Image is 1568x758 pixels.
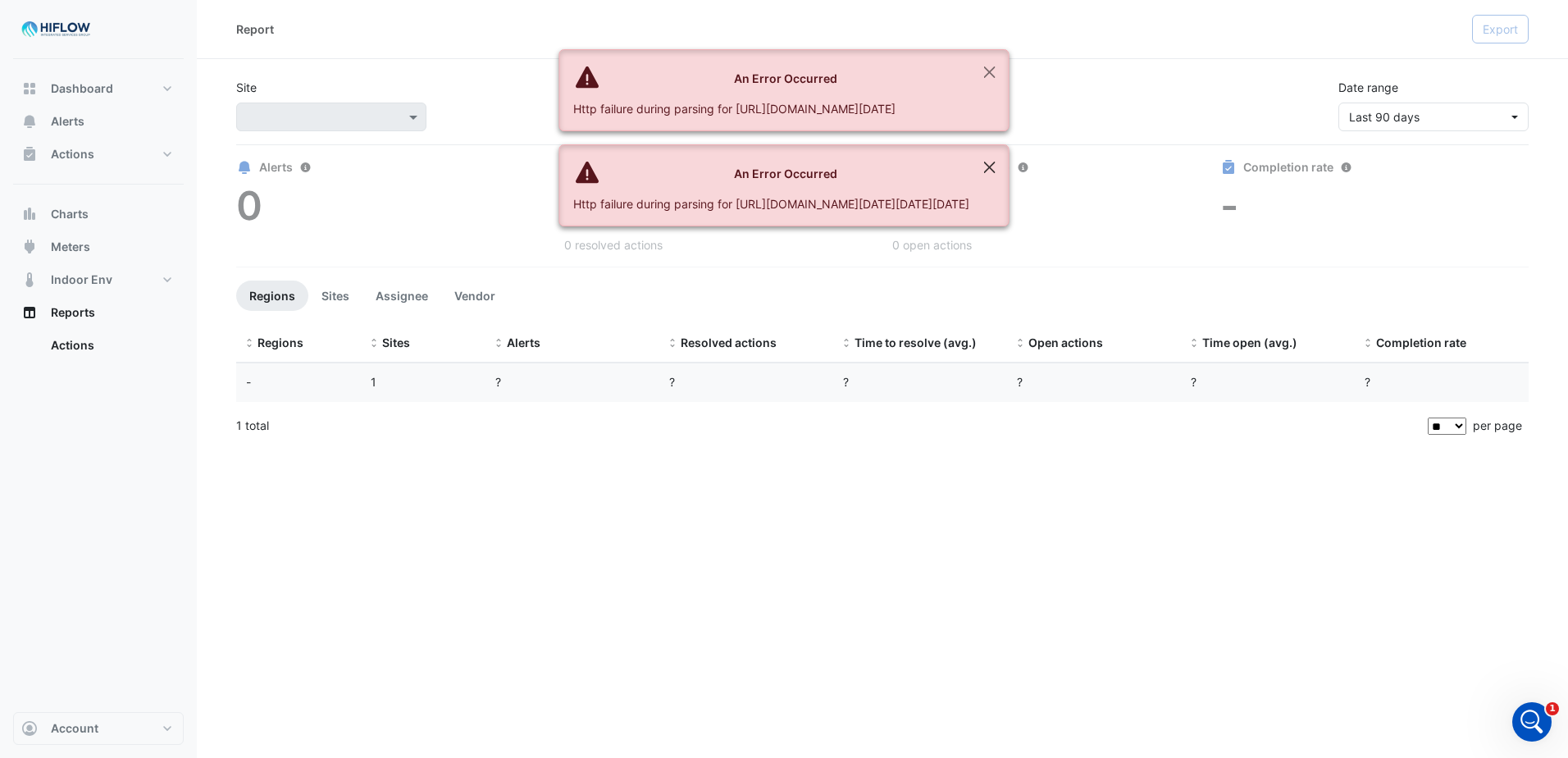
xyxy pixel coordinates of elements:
span: Charts [51,206,89,222]
span: <383> [371,375,376,389]
button: Meters [13,231,184,263]
span: 1 [1546,702,1559,715]
button: Regions [236,281,308,311]
div: 1 total [236,405,1424,446]
span: per page [1473,418,1522,432]
div: ? [1365,373,1519,392]
button: Account [13,712,184,745]
label: Site [236,79,257,96]
span: Dashboard [51,80,113,97]
label: Date range [1338,79,1398,96]
iframe: Intercom live chat [1512,702,1552,742]
button: Actions [13,138,184,171]
button: Last 90 days [1338,103,1529,131]
img: Company Logo [20,13,93,46]
span: Actions [51,146,94,162]
span: Resolved actions [681,336,777,349]
div: Report [236,21,274,38]
span: Alerts [507,336,540,349]
div: Reports [13,329,184,368]
a: Actions [38,329,184,362]
span: Time to resolve (avg.) [855,336,977,349]
strong: An Error Occurred [734,71,837,85]
app-icon: Reports [21,304,38,321]
div: ? [495,373,650,392]
button: Alerts [13,105,184,138]
app-icon: Alerts [21,113,38,130]
strong: An Error Occurred [734,167,837,180]
app-icon: Charts [21,206,38,222]
div: ? [1191,373,1345,392]
span: Regions [258,336,303,349]
div: Completion (%) = Resolved Actions / (Resolved Actions + Open Actions) [1365,334,1519,353]
button: Close [971,50,1009,94]
div: Http failure during parsing for [URL][DOMAIN_NAME][DATE][DATE][DATE] [573,195,969,212]
button: Close [971,145,1009,189]
app-icon: Indoor Env [21,272,38,288]
span: Open actions [1028,336,1103,349]
span: Sites [382,336,410,349]
button: Indoor Env [13,263,184,296]
span: Indoor Env [51,272,112,288]
button: Sites [308,281,362,311]
button: Charts [13,198,184,231]
app-icon: Dashboard [21,80,38,97]
span: Completion rate [1376,336,1466,349]
button: Assignee [362,281,441,311]
div: - [246,373,351,392]
span: Account [51,720,98,737]
div: ? [1017,373,1171,392]
div: ? [843,373,997,392]
button: Reports [13,296,184,329]
span: Reports [51,304,95,321]
span: 18 Jun 25 - 16 Sep 25 [1349,110,1420,124]
app-button: Please wait for the report to load [1472,15,1529,43]
app-icon: Meters [21,239,38,255]
div: ? [669,373,823,392]
app-icon: Actions [21,146,38,162]
span: Time open (avg.) [1202,336,1297,349]
button: Vendor [441,281,508,311]
span: Alerts [51,113,84,130]
span: Meters [51,239,90,255]
div: Http failure during parsing for [URL][DOMAIN_NAME][DATE] [573,100,969,117]
button: Dashboard [13,72,184,105]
